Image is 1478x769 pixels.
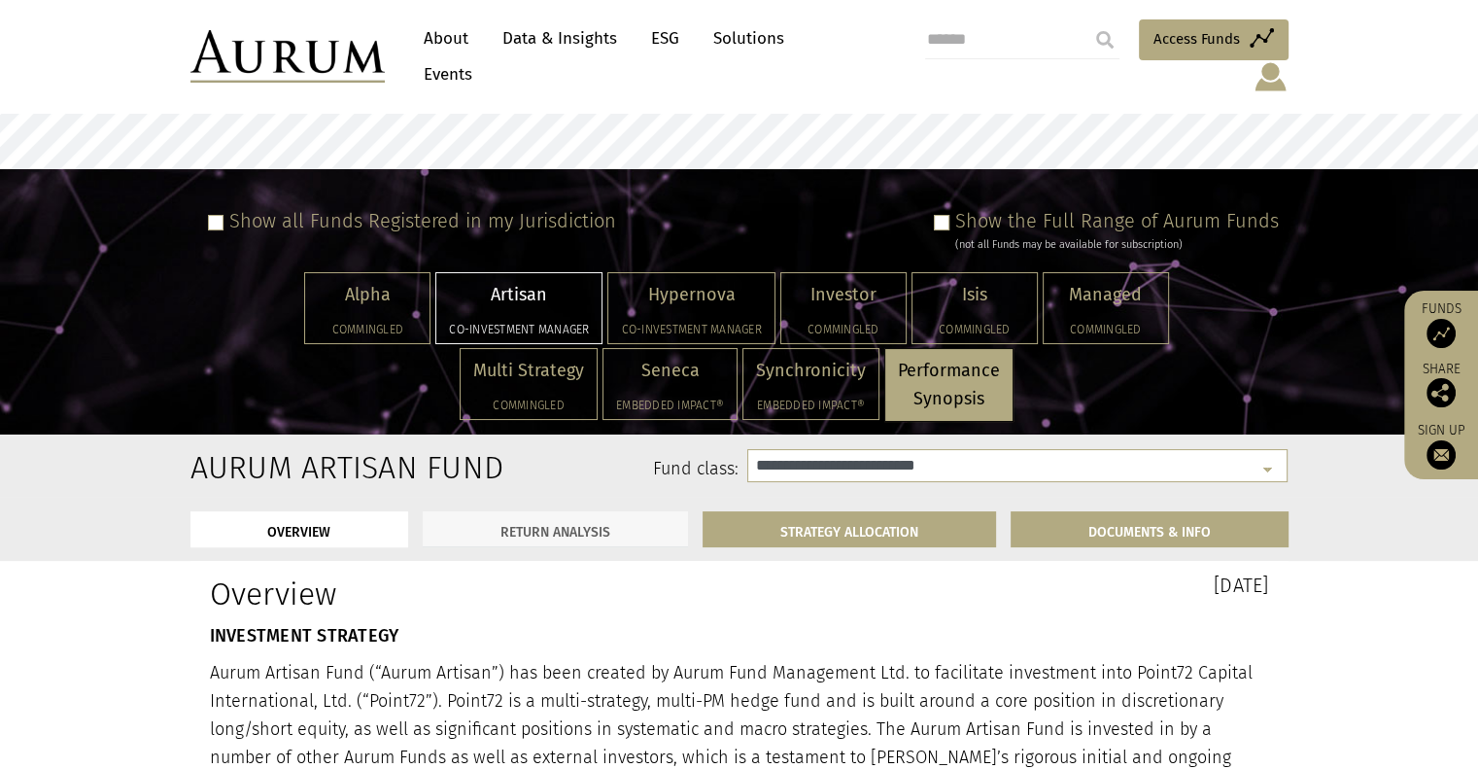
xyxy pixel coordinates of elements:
label: Show the Full Range of Aurum Funds [955,209,1279,232]
p: Performance Synopsis [898,357,1000,413]
a: STRATEGY ALLOCATION [703,511,996,547]
a: Solutions [704,20,794,56]
h5: Commingled [1056,324,1155,335]
a: DOCUMENTS & INFO [1011,511,1289,547]
p: Multi Strategy [473,357,584,385]
p: Investor [794,281,893,309]
p: Alpha [318,281,417,309]
h3: [DATE] [754,576,1269,595]
h5: Commingled [794,324,893,335]
h5: Embedded Impact® [616,400,724,411]
label: Show all Funds Registered in my Jurisdiction [229,209,616,232]
a: RETURN ANALYSIS [423,511,688,547]
div: (not all Funds may be available for subscription) [955,236,1279,254]
label: Fund class: [378,457,739,482]
h5: Co-investment Manager [449,324,589,335]
h5: Commingled [473,400,584,411]
h5: Co-investment Manager [621,324,761,335]
span: Access Funds [1153,27,1240,51]
a: ESG [641,20,689,56]
input: Submit [1085,20,1124,59]
p: Synchronicity [756,357,866,385]
a: Funds [1414,300,1468,348]
p: Artisan [449,281,589,309]
strong: INVESTMENT STRATEGY [210,625,399,647]
p: Seneca [616,357,724,385]
p: Managed [1056,281,1155,309]
a: Data & Insights [493,20,627,56]
h5: Embedded Impact® [756,400,866,411]
p: Hypernova [621,281,761,309]
div: Share [1414,363,1468,407]
img: Share this post [1426,378,1456,407]
h1: Overview [210,576,725,612]
h5: Commingled [925,324,1024,335]
a: Access Funds [1139,19,1289,60]
a: Sign up [1414,422,1468,470]
img: account-icon.svg [1253,60,1289,93]
img: Sign up to our newsletter [1426,440,1456,470]
h2: Aurum Artisan Fund [190,449,349,486]
a: Events [414,56,472,92]
img: Access Funds [1426,319,1456,348]
p: Isis [925,281,1024,309]
img: Aurum [190,30,385,83]
h5: Commingled [318,324,417,335]
a: About [414,20,478,56]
